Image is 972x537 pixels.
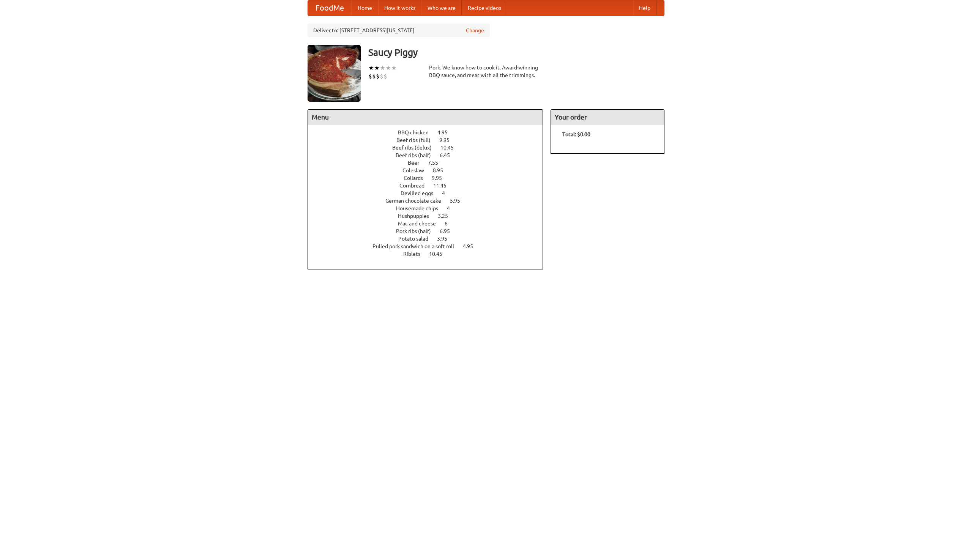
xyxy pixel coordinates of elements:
span: 3.95 [437,236,455,242]
span: Coleslaw [402,167,432,173]
span: 6.45 [440,152,458,158]
span: Cornbread [399,183,432,189]
span: 6.95 [440,228,458,234]
a: Cornbread 11.45 [399,183,461,189]
a: Riblets 10.45 [403,251,456,257]
li: $ [380,72,383,80]
span: 4 [442,190,453,196]
span: Pork ribs (half) [396,228,439,234]
a: Housemade chips 4 [396,205,464,211]
img: angular.jpg [308,45,361,102]
li: $ [372,72,376,80]
a: Beef ribs (half) 6.45 [396,152,464,158]
li: ★ [368,64,374,72]
span: 10.45 [429,251,450,257]
a: German chocolate cake 5.95 [385,198,474,204]
a: Who we are [421,0,462,16]
span: 3.25 [438,213,456,219]
span: Riblets [403,251,428,257]
li: ★ [391,64,397,72]
a: Hushpuppies 3.25 [398,213,462,219]
span: Beef ribs (full) [396,137,438,143]
li: ★ [380,64,385,72]
a: Help [633,0,656,16]
span: Devilled eggs [401,190,441,196]
span: Pulled pork sandwich on a soft roll [372,243,462,249]
span: Hushpuppies [398,213,437,219]
li: $ [383,72,387,80]
span: Housemade chips [396,205,446,211]
span: Potato salad [398,236,436,242]
a: Beef ribs (full) 9.95 [396,137,464,143]
span: Collards [404,175,431,181]
a: Potato salad 3.95 [398,236,461,242]
h3: Saucy Piggy [368,45,664,60]
span: Beef ribs (half) [396,152,439,158]
b: Total: $0.00 [562,131,590,137]
a: Pork ribs (half) 6.95 [396,228,464,234]
a: Pulled pork sandwich on a soft roll 4.95 [372,243,487,249]
span: BBQ chicken [398,129,436,135]
span: 4.95 [463,243,481,249]
span: Mac and cheese [398,220,443,227]
a: How it works [378,0,421,16]
a: Coleslaw 8.95 [402,167,457,173]
span: German chocolate cake [385,198,449,204]
h4: Menu [308,110,543,125]
span: 4 [447,205,458,211]
li: ★ [374,64,380,72]
span: 10.45 [440,145,461,151]
a: Home [352,0,378,16]
a: Mac and cheese 6 [398,220,462,227]
a: Recipe videos [462,0,507,16]
a: FoodMe [308,0,352,16]
li: $ [376,72,380,80]
span: 5.95 [450,198,468,204]
span: 4.95 [437,129,455,135]
a: Devilled eggs 4 [401,190,459,196]
span: Beef ribs (delux) [392,145,439,151]
a: BBQ chicken 4.95 [398,129,462,135]
a: Beer 7.55 [408,160,452,166]
span: 9.95 [439,137,457,143]
a: Change [466,27,484,34]
span: 6 [445,220,455,227]
div: Deliver to: [STREET_ADDRESS][US_STATE] [308,24,490,37]
a: Beef ribs (delux) 10.45 [392,145,468,151]
div: Pork. We know how to cook it. Award-winning BBQ sauce, and meat with all the trimmings. [429,64,543,79]
span: Beer [408,160,427,166]
span: 7.55 [428,160,446,166]
li: ★ [385,64,391,72]
span: 9.95 [432,175,450,181]
span: 8.95 [433,167,451,173]
h4: Your order [551,110,664,125]
span: 11.45 [433,183,454,189]
a: Collards 9.95 [404,175,456,181]
li: $ [368,72,372,80]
